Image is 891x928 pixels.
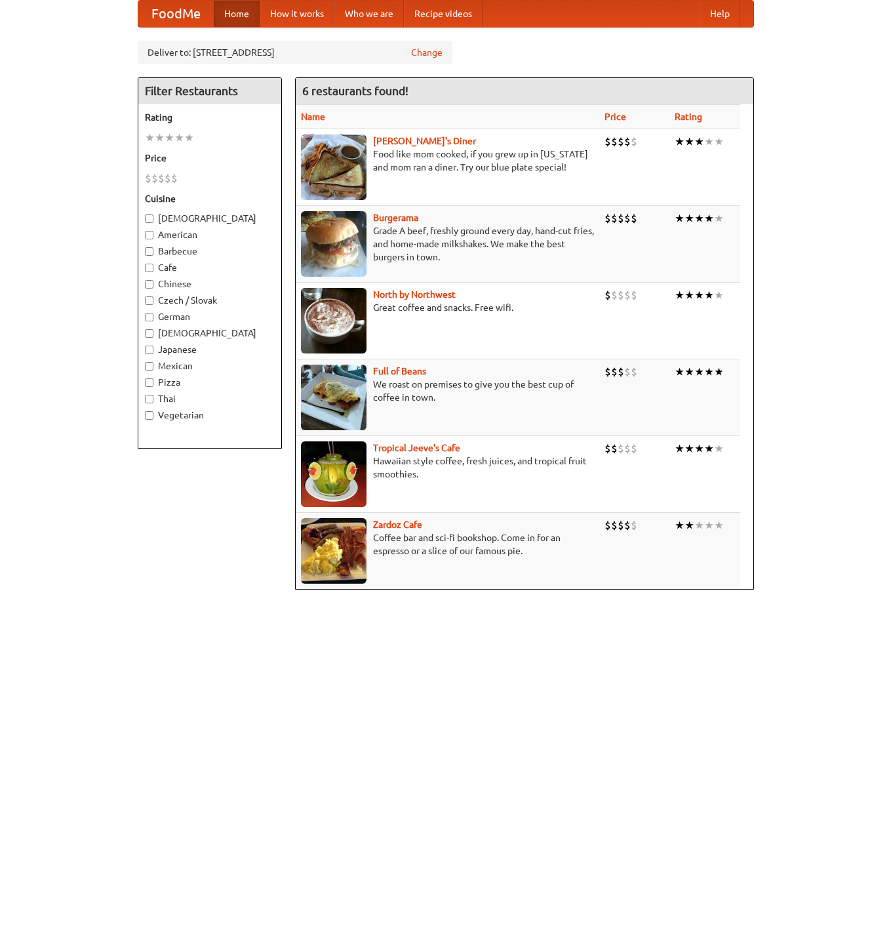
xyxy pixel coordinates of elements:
[704,441,714,456] li: ★
[624,441,631,456] li: $
[694,211,704,226] li: ★
[301,454,594,481] p: Hawaiian style coffee, fresh juices, and tropical fruit smoothies.
[624,518,631,533] li: $
[145,247,153,256] input: Barbecue
[373,212,418,223] a: Burgerama
[411,46,443,59] a: Change
[694,518,704,533] li: ★
[145,280,153,289] input: Chinese
[158,171,165,186] li: $
[675,365,684,379] li: ★
[301,518,366,584] img: zardoz.jpg
[145,277,275,291] label: Chinese
[302,85,408,97] ng-pluralize: 6 restaurants found!
[714,441,724,456] li: ★
[604,518,611,533] li: $
[145,376,275,389] label: Pizza
[145,313,153,321] input: German
[145,151,275,165] h5: Price
[684,134,694,149] li: ★
[604,134,611,149] li: $
[404,1,483,27] a: Recipe videos
[184,131,194,145] li: ★
[604,111,626,122] a: Price
[611,288,618,302] li: $
[631,518,637,533] li: $
[145,346,153,354] input: Japanese
[624,211,631,226] li: $
[145,327,275,340] label: [DEMOGRAPHIC_DATA]
[611,211,618,226] li: $
[611,441,618,456] li: $
[145,395,153,403] input: Thai
[624,288,631,302] li: $
[618,288,624,302] li: $
[604,365,611,379] li: $
[145,294,275,307] label: Czech / Slovak
[171,171,178,186] li: $
[704,518,714,533] li: ★
[145,310,275,323] label: German
[624,365,631,379] li: $
[618,518,624,533] li: $
[714,518,724,533] li: ★
[301,531,594,557] p: Coffee bar and sci-fi bookshop. Come in for an espresso or a slice of our famous pie.
[301,301,594,314] p: Great coffee and snacks. Free wifi.
[631,211,637,226] li: $
[145,343,275,356] label: Japanese
[373,366,426,376] a: Full of Beans
[138,1,214,27] a: FoodMe
[373,443,460,453] a: Tropical Jeeve's Cafe
[145,212,275,225] label: [DEMOGRAPHIC_DATA]
[145,171,151,186] li: $
[145,296,153,305] input: Czech / Slovak
[145,362,153,371] input: Mexican
[334,1,404,27] a: Who we are
[373,136,476,146] a: [PERSON_NAME]'s Diner
[373,289,456,300] a: North by Northwest
[631,365,637,379] li: $
[145,214,153,223] input: [DEMOGRAPHIC_DATA]
[165,131,174,145] li: ★
[151,171,158,186] li: $
[301,111,325,122] a: Name
[138,78,281,104] h4: Filter Restaurants
[631,134,637,149] li: $
[145,228,275,241] label: American
[604,211,611,226] li: $
[165,171,171,186] li: $
[684,288,694,302] li: ★
[618,211,624,226] li: $
[684,365,694,379] li: ★
[714,365,724,379] li: ★
[704,365,714,379] li: ★
[301,288,366,353] img: north.jpg
[145,261,275,274] label: Cafe
[714,288,724,302] li: ★
[694,365,704,379] li: ★
[145,192,275,205] h5: Cuisine
[675,288,684,302] li: ★
[675,518,684,533] li: ★
[145,264,153,272] input: Cafe
[138,41,452,64] div: Deliver to: [STREET_ADDRESS]
[301,148,594,174] p: Food like mom cooked, if you grew up in [US_STATE] and mom ran a diner. Try our blue plate special!
[301,134,366,200] img: sallys.jpg
[675,441,684,456] li: ★
[260,1,334,27] a: How it works
[704,134,714,149] li: ★
[675,134,684,149] li: ★
[704,211,714,226] li: ★
[373,519,422,530] a: Zardoz Cafe
[301,365,366,430] img: beans.jpg
[675,111,702,122] a: Rating
[611,134,618,149] li: $
[694,134,704,149] li: ★
[618,365,624,379] li: $
[174,131,184,145] li: ★
[301,378,594,404] p: We roast on premises to give you the best cup of coffee in town.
